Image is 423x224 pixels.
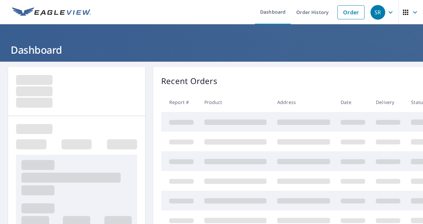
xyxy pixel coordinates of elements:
img: EV Logo [12,7,91,17]
a: Order [337,5,364,19]
th: Delivery [371,92,406,112]
h1: Dashboard [8,43,415,57]
div: SR [371,5,385,20]
th: Address [272,92,335,112]
th: Report # [161,92,199,112]
th: Date [335,92,371,112]
p: Recent Orders [161,75,217,87]
th: Product [199,92,272,112]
